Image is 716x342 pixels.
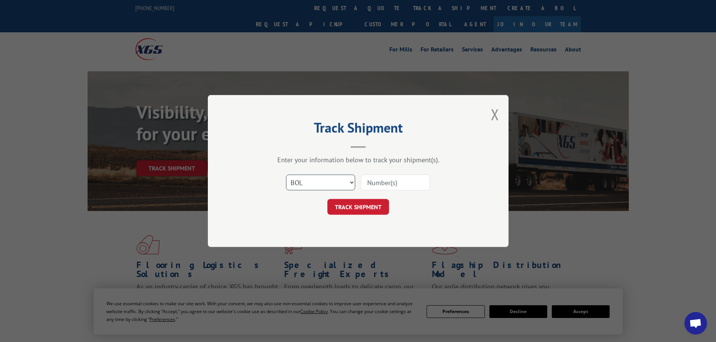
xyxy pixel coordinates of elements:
div: Open chat [684,312,707,334]
h2: Track Shipment [245,122,471,137]
button: TRACK SHIPMENT [327,199,389,215]
div: Enter your information below to track your shipment(s). [245,155,471,164]
button: Close modal [491,104,499,124]
input: Number(s) [361,175,430,190]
